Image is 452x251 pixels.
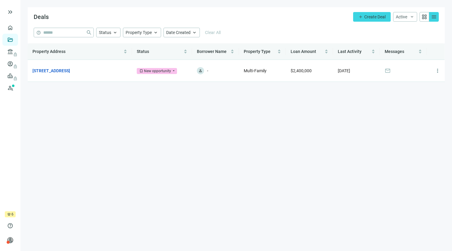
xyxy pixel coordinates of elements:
[338,68,350,73] span: [DATE]
[207,67,208,74] span: -
[7,212,11,216] span: crown
[144,68,171,74] div: New opportunity
[244,68,267,73] span: Multi-Family
[137,49,149,54] span: Status
[364,14,386,19] span: Create Deal
[99,30,111,35] span: Status
[244,49,270,54] span: Property Type
[291,68,312,73] span: $2,400,000
[358,14,363,19] span: add
[32,67,70,74] a: [STREET_ADDRESS]
[126,30,152,35] span: Property Type
[410,14,414,19] span: keyboard_arrow_down
[192,30,197,35] span: keyboard_arrow_up
[385,68,391,74] span: mail
[291,49,316,54] span: Loan Amount
[385,49,404,54] span: Messages
[112,30,118,35] span: keyboard_arrow_up
[11,211,14,217] span: 6
[435,68,441,74] span: more_vert
[139,69,143,73] span: bookmark
[7,8,14,16] span: keyboard_double_arrow_right
[7,223,13,229] span: help
[396,14,407,19] span: Active
[32,49,66,54] span: Property Address
[197,49,227,54] span: Borrower Name
[153,30,158,35] span: keyboard_arrow_up
[7,237,13,243] span: person
[198,69,203,73] span: person
[431,14,437,20] span: menu
[36,30,41,35] span: help
[421,14,427,20] span: grid_view
[166,30,191,35] span: Date Created
[338,49,362,54] span: Last Activity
